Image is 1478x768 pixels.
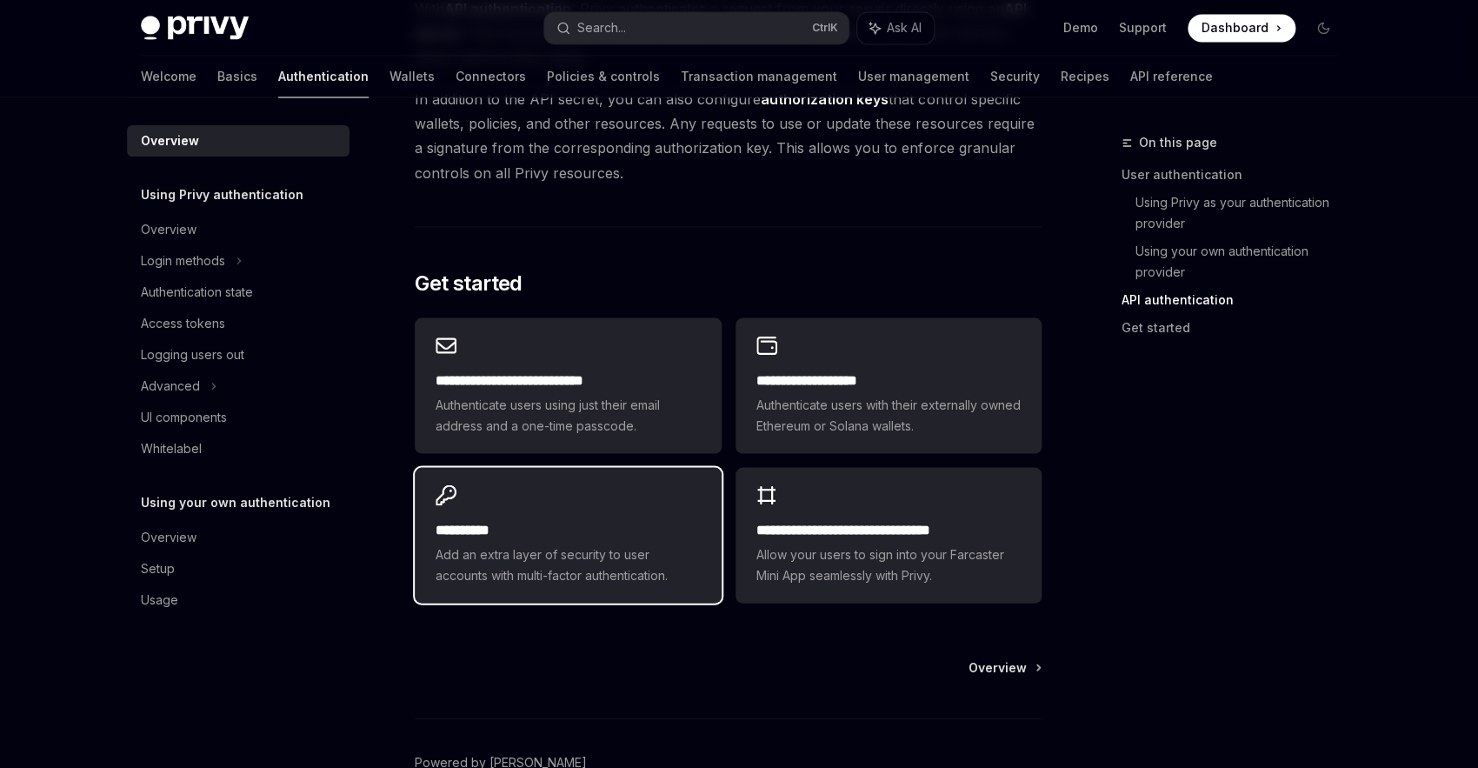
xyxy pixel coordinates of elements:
[1135,237,1351,285] a: Using your own authentication provider
[681,56,837,97] a: Transaction management
[127,553,350,584] a: Setup
[217,56,257,97] a: Basics
[141,313,225,334] div: Access tokens
[1122,285,1351,313] a: API authentication
[127,214,350,245] a: Overview
[812,21,838,35] span: Ctrl K
[1122,160,1351,188] a: User authentication
[857,12,934,43] button: Ask AI
[756,544,1021,585] span: Allow your users to sign into your Farcaster Mini App seamlessly with Privy.
[141,558,175,579] div: Setup
[887,19,922,37] span: Ask AI
[127,277,350,308] a: Authentication state
[141,16,249,40] img: dark logo
[858,56,969,97] a: User management
[436,394,700,436] span: Authenticate users using just their email address and a one-time passcode.
[990,56,1040,97] a: Security
[456,56,526,97] a: Connectors
[127,402,350,433] a: UI components
[127,308,350,339] a: Access tokens
[141,344,244,365] div: Logging users out
[141,438,202,459] div: Whitelabel
[1119,19,1167,37] a: Support
[969,658,1040,676] a: Overview
[1139,132,1217,153] span: On this page
[577,17,626,38] div: Search...
[736,317,1042,453] a: **** **** **** ****Authenticate users with their externally owned Ethereum or Solana wallets.
[761,90,889,108] strong: authorization keys
[1063,19,1098,37] a: Demo
[1061,56,1109,97] a: Recipes
[127,584,350,616] a: Usage
[127,125,350,157] a: Overview
[141,184,303,205] h5: Using Privy authentication
[127,522,350,553] a: Overview
[127,339,350,371] a: Logging users out
[1188,14,1295,42] a: Dashboard
[141,407,227,428] div: UI components
[756,394,1021,436] span: Authenticate users with their externally owned Ethereum or Solana wallets.
[141,56,196,97] a: Welcome
[1202,19,1268,37] span: Dashboard
[141,492,330,513] h5: Using your own authentication
[1309,14,1337,42] button: Toggle dark mode
[415,467,721,603] a: **** *****Add an extra layer of security to user accounts with multi-factor authentication.
[141,590,178,611] div: Usage
[1135,188,1351,237] a: Using Privy as your authentication provider
[1130,56,1213,97] a: API reference
[389,56,435,97] a: Wallets
[141,130,199,151] div: Overview
[141,527,196,548] div: Overview
[141,282,253,303] div: Authentication state
[415,269,522,297] span: Get started
[278,56,369,97] a: Authentication
[436,544,700,585] span: Add an extra layer of security to user accounts with multi-factor authentication.
[141,250,225,271] div: Login methods
[415,87,1042,184] span: In addition to the API secret, you can also configure that control specific wallets, policies, an...
[544,12,849,43] button: Search...CtrlK
[969,658,1027,676] span: Overview
[127,433,350,464] a: Whitelabel
[547,56,660,97] a: Policies & controls
[1122,313,1351,341] a: Get started
[141,376,200,397] div: Advanced
[141,219,196,240] div: Overview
